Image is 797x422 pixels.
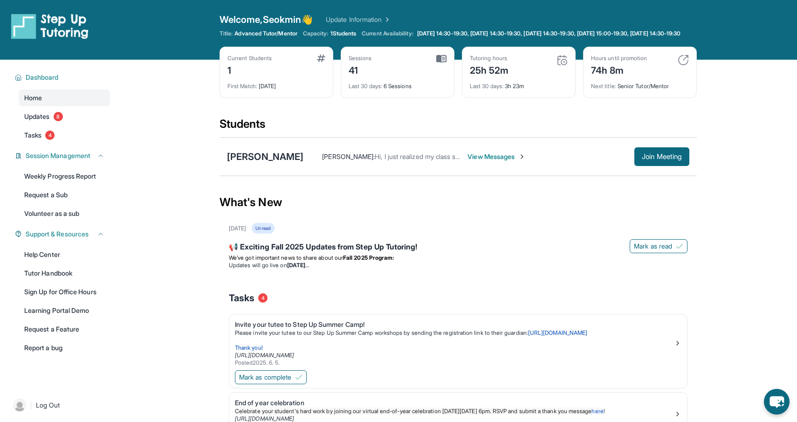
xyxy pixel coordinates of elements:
[24,112,50,121] span: Updates
[45,131,55,140] span: 4
[470,55,509,62] div: Tutoring hours
[220,117,697,137] div: Students
[13,399,26,412] img: user-img
[220,182,697,223] div: What's New
[19,168,110,185] a: Weekly Progress Report
[19,321,110,338] a: Request a Feature
[22,73,104,82] button: Dashboard
[591,77,689,90] div: Senior Tutor/Mentor
[229,314,687,368] a: Invite your tutee to Step Up Summer Camp!Please invite your tutee to our Step Up Summer Camp work...
[343,254,394,261] strong: Fall 2025 Program:
[676,242,683,250] img: Mark as read
[227,150,303,163] div: [PERSON_NAME]
[349,55,372,62] div: Sessions
[630,239,687,253] button: Mark as read
[764,389,790,415] button: chat-button
[229,291,254,304] span: Tasks
[227,77,325,90] div: [DATE]
[229,225,246,232] div: [DATE]
[330,30,357,37] span: 1 Students
[303,30,329,37] span: Capacity:
[467,152,526,161] span: View Messages
[30,400,32,411] span: |
[235,359,674,367] div: Posted 2025. 6. 5.
[258,293,268,303] span: 4
[19,302,110,319] a: Learning Portal Demo
[557,55,568,66] img: card
[229,241,687,254] div: 📢 Exciting Fall 2025 Updates from Step Up Tutoring!
[36,401,60,410] span: Log Out
[24,93,42,103] span: Home
[417,30,681,37] span: [DATE] 14:30-19:30, [DATE] 14:30-19:30, [DATE] 14:30-19:30, [DATE] 15:00-19:30, [DATE] 14:30-19:30
[229,254,343,261] span: We’ve got important news to share about our
[591,83,616,90] span: Next title :
[11,13,89,39] img: logo
[235,329,674,337] p: Please invite your tutee to our Step Up Summer Camp workshops by sending the registration link to...
[375,152,781,160] span: Hi, I just realized my class schedule conflicts with our current lesson time, so I’ll need to res...
[235,352,294,359] a: [URL][DOMAIN_NAME]
[235,370,307,384] button: Mark as complete
[229,262,687,269] li: Updates will go live on
[295,374,302,381] img: Mark as complete
[252,223,274,234] div: Unread
[19,187,110,203] a: Request a Sub
[19,127,110,144] a: Tasks4
[591,62,647,77] div: 74h 8m
[235,408,591,415] span: Celebrate your student's hard work by joining our virtual end-of-year celebration [DATE][DATE] 6p...
[239,373,291,382] span: Mark as complete
[415,30,683,37] a: [DATE] 14:30-19:30, [DATE] 14:30-19:30, [DATE] 14:30-19:30, [DATE] 15:00-19:30, [DATE] 14:30-19:30
[24,131,41,140] span: Tasks
[9,395,110,415] a: |Log Out
[235,408,674,415] p: !
[591,408,603,415] a: here
[19,339,110,356] a: Report a bug
[349,77,447,90] div: 6 Sessions
[349,62,372,77] div: 41
[234,30,297,37] span: Advanced Tutor/Mentor
[322,152,375,160] span: [PERSON_NAME] :
[235,398,674,408] div: End of year celebration
[642,154,682,159] span: Join Meeting
[19,90,110,106] a: Home
[19,284,110,300] a: Sign Up for Office Hours
[591,55,647,62] div: Hours until promotion
[470,77,568,90] div: 3h 23m
[227,62,272,77] div: 1
[470,62,509,77] div: 25h 52m
[220,30,233,37] span: Title:
[22,229,104,239] button: Support & Resources
[26,151,90,160] span: Session Management
[54,112,63,121] span: 8
[227,83,257,90] span: First Match :
[287,262,309,269] strong: [DATE]
[326,15,391,24] a: Update Information
[528,329,587,336] a: [URL][DOMAIN_NAME]
[317,55,325,62] img: card
[362,30,413,37] span: Current Availability:
[19,205,110,222] a: Volunteer as a sub
[235,320,674,329] div: Invite your tutee to Step Up Summer Camp!
[678,55,689,66] img: card
[26,73,59,82] span: Dashboard
[436,55,447,63] img: card
[220,13,313,26] span: Welcome, Seokmin 👋
[19,108,110,125] a: Updates8
[22,151,104,160] button: Session Management
[349,83,382,90] span: Last 30 days :
[634,147,689,166] button: Join Meeting
[470,83,503,90] span: Last 30 days :
[26,229,89,239] span: Support & Resources
[634,242,672,251] span: Mark as read
[227,55,272,62] div: Current Students
[19,246,110,263] a: Help Center
[19,265,110,282] a: Tutor Handbook
[235,415,294,422] a: [URL][DOMAIN_NAME]
[382,15,391,24] img: Chevron Right
[235,344,263,351] span: Thank you!
[518,153,526,160] img: Chevron-Right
